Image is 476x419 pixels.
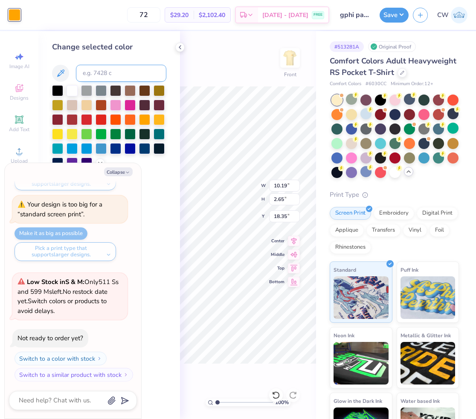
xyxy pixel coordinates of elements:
input: – – [127,7,160,23]
div: # 513281A [330,41,364,52]
span: Comfort Colors [330,80,361,88]
strong: Low Stock in S & M : [27,278,84,286]
span: Bottom [269,279,284,285]
span: No restock date yet. [17,287,107,306]
span: CW [437,10,449,20]
span: Middle [269,252,284,258]
div: Rhinestones [330,241,371,254]
div: Your design is too big for a “standard screen print”. [17,200,102,218]
div: Foil [430,224,450,237]
div: Screen Print [330,207,371,220]
span: Top [269,265,284,271]
img: Standard [334,276,389,319]
img: Switch to a similar product with stock [123,372,128,377]
span: Standard [334,265,356,274]
span: Minimum Order: 12 + [391,80,433,88]
div: Embroidery [374,207,414,220]
img: Switch to a color with stock [97,356,102,361]
div: Vinyl [403,224,427,237]
span: FREE [313,12,322,18]
div: Not ready to order yet? [17,334,83,342]
div: Transfers [366,224,401,237]
button: Switch to a color with stock [15,352,107,365]
span: Metallic & Glitter Ink [401,331,451,340]
span: Upload [11,158,28,164]
input: Untitled Design [334,6,375,23]
input: e.g. 7428 c [76,65,166,82]
span: Center [269,238,284,244]
span: [DATE] - [DATE] [262,11,308,20]
span: # 6030CC [366,80,386,88]
span: Water based Ink [401,396,440,405]
div: Applique [330,224,364,237]
span: Only 511 Ss and 599 Ms left. Switch colors or products to avoid delays. [17,278,119,315]
a: CW [437,7,467,23]
img: Front [282,49,299,66]
img: Charlotte Wilson [451,7,467,23]
span: $29.20 [170,11,189,20]
img: Neon Ink [334,342,389,385]
div: Front [284,71,296,78]
span: $2,102.40 [199,11,225,20]
div: Original Proof [368,41,416,52]
div: Change selected color [52,41,166,53]
span: Add Text [9,126,29,133]
span: Designs [10,95,29,101]
span: Image AI [9,63,29,70]
img: Metallic & Glitter Ink [401,342,456,385]
span: Comfort Colors Adult Heavyweight RS Pocket T-Shirt [330,56,456,77]
span: 100 % [275,399,289,406]
div: Digital Print [417,207,458,220]
img: Puff Ink [401,276,456,319]
span: Puff Ink [401,265,418,274]
button: Save [380,8,409,23]
div: Print Type [330,190,459,200]
span: Glow in the Dark Ink [334,396,382,405]
button: Collapse [104,167,133,176]
button: Switch to a similar product with stock [15,368,133,382]
span: Neon Ink [334,331,354,340]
